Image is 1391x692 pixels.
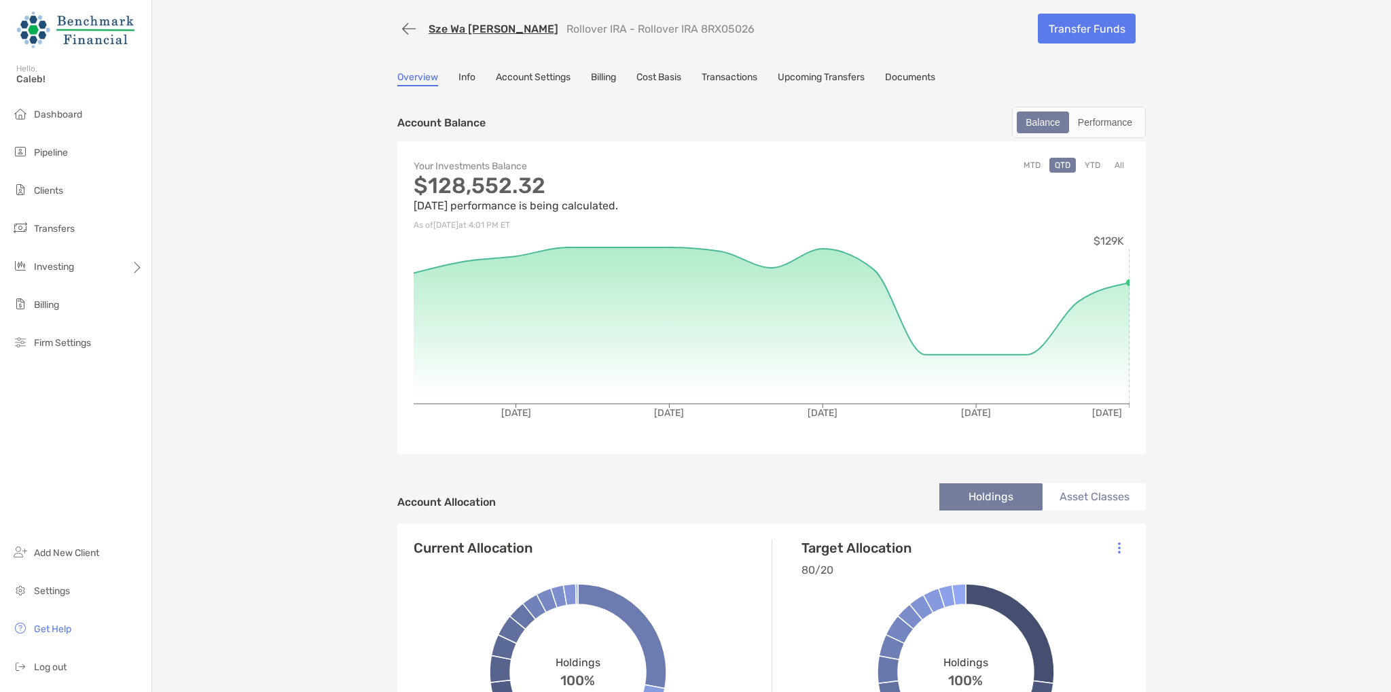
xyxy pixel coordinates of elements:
a: Documents [885,71,935,86]
button: MTD [1018,158,1046,173]
img: pipeline icon [12,143,29,160]
span: Get Help [34,623,71,635]
span: Settings [34,585,70,597]
img: firm-settings icon [12,334,29,350]
p: $128,552.32 [414,177,772,194]
img: billing icon [12,296,29,312]
tspan: [DATE] [654,407,684,419]
span: Dashboard [34,109,82,120]
span: Investing [34,261,74,273]
span: Firm Settings [34,337,91,349]
img: clients icon [12,181,29,198]
img: settings icon [12,582,29,598]
span: Add New Client [34,547,99,559]
span: Transfers [34,223,75,235]
a: Cost Basis [636,71,681,86]
img: logout icon [12,658,29,674]
a: Sze Wa [PERSON_NAME] [429,22,558,35]
tspan: $129K [1094,235,1124,247]
span: Clients [34,185,63,196]
tspan: [DATE] [961,407,991,419]
img: dashboard icon [12,105,29,122]
span: Billing [34,299,59,311]
div: Balance [1018,113,1068,132]
p: [DATE] performance is being calculated. [414,197,772,214]
a: Upcoming Transfers [778,71,865,86]
button: QTD [1049,158,1076,173]
span: Holdings [556,656,600,669]
span: 100% [948,669,983,689]
h4: Account Allocation [397,496,496,508]
img: investing icon [12,258,29,274]
button: All [1109,158,1130,173]
p: 80/20 [801,561,911,578]
p: Rollover IRA - Rollover IRA 8RX05026 [566,22,755,35]
p: Your Investments Balance [414,158,772,175]
a: Transactions [702,71,757,86]
a: Transfer Funds [1038,14,1136,44]
span: 100% [560,669,595,689]
li: Holdings [939,483,1043,511]
div: segmented control [1012,107,1146,138]
p: As of [DATE] at 4:01 PM ET [414,217,772,234]
a: Account Settings [496,71,571,86]
span: Caleb! [16,73,143,85]
button: YTD [1079,158,1106,173]
div: Performance [1070,113,1140,132]
img: get-help icon [12,620,29,636]
h4: Current Allocation [414,540,532,556]
li: Asset Classes [1043,483,1146,511]
img: add_new_client icon [12,544,29,560]
a: Billing [591,71,616,86]
tspan: [DATE] [1092,407,1122,419]
a: Overview [397,71,438,86]
span: Holdings [943,656,988,669]
span: Log out [34,661,67,673]
span: Pipeline [34,147,68,158]
a: Info [458,71,475,86]
h4: Target Allocation [801,540,911,556]
p: Account Balance [397,114,486,131]
img: Icon List Menu [1118,542,1121,554]
tspan: [DATE] [808,407,837,419]
img: transfers icon [12,220,29,236]
tspan: [DATE] [501,407,531,419]
img: Zoe Logo [16,5,135,54]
